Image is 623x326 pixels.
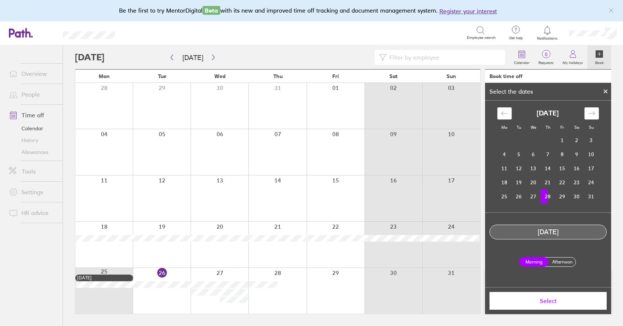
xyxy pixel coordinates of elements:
[99,73,110,79] span: Mon
[3,66,63,81] a: Overview
[510,58,534,65] label: Calendar
[389,73,398,79] span: Sat
[489,101,607,212] div: Calendar
[517,125,521,130] small: Tu
[587,46,611,69] a: Book
[135,29,154,36] div: Search
[332,73,339,79] span: Fri
[584,175,599,189] td: Sunday, August 24, 2025
[555,175,570,189] td: Friday, August 22, 2025
[570,175,584,189] td: Saturday, August 23, 2025
[591,58,608,65] label: Book
[535,25,560,41] a: Notifications
[3,164,63,179] a: Tools
[574,125,579,130] small: Sa
[510,46,534,69] a: Calendar
[545,125,550,130] small: Th
[534,46,558,69] a: 0Requests
[497,189,512,204] td: Monday, August 25, 2025
[534,58,558,65] label: Requests
[439,7,497,16] button: Register your interest
[497,107,512,120] div: Move backward to switch to the previous month.
[584,107,599,120] div: Move forward to switch to the next month.
[3,122,63,134] a: Calendar
[446,73,456,79] span: Sun
[214,73,225,79] span: Wed
[3,108,63,122] a: Time off
[485,88,537,95] div: Select the dates
[3,185,63,199] a: Settings
[3,134,63,146] a: History
[119,6,504,16] div: Be the first to try MentorDigital with its new and improved time off tracking and document manage...
[541,147,555,161] td: Thursday, August 7, 2025
[555,133,570,147] td: Friday, August 1, 2025
[490,228,606,236] div: [DATE]
[558,46,587,69] a: My holidays
[497,175,512,189] td: Monday, August 18, 2025
[555,147,570,161] td: Friday, August 8, 2025
[584,189,599,204] td: Sunday, August 31, 2025
[560,125,564,130] small: Fr
[570,147,584,161] td: Saturday, August 9, 2025
[584,147,599,161] td: Sunday, August 10, 2025
[273,73,283,79] span: Thu
[584,161,599,175] td: Sunday, August 17, 2025
[504,36,528,40] span: Get help
[555,161,570,175] td: Friday, August 15, 2025
[570,189,584,204] td: Saturday, August 30, 2025
[570,161,584,175] td: Saturday, August 16, 2025
[77,275,131,280] div: [DATE]
[534,51,558,57] span: 0
[177,51,209,64] button: [DATE]
[501,125,507,130] small: Mo
[512,175,526,189] td: Tuesday, August 19, 2025
[519,257,549,267] label: Morning
[547,258,577,266] label: Afternoon
[512,189,526,204] td: Tuesday, August 26, 2025
[570,133,584,147] td: Saturday, August 2, 2025
[497,147,512,161] td: Monday, August 4, 2025
[497,161,512,175] td: Monday, August 11, 2025
[3,205,63,220] a: HR advice
[386,50,501,64] input: Filter by employee
[555,189,570,204] td: Friday, August 29, 2025
[535,36,560,41] span: Notifications
[3,146,63,158] a: Allowances
[558,58,587,65] label: My holidays
[537,110,559,117] strong: [DATE]
[526,175,541,189] td: Wednesday, August 20, 2025
[541,161,555,175] td: Thursday, August 14, 2025
[489,292,607,310] button: Select
[158,73,167,79] span: Tue
[541,175,555,189] td: Thursday, August 21, 2025
[3,87,63,102] a: People
[202,6,220,15] span: Beta
[526,147,541,161] td: Wednesday, August 6, 2025
[526,189,541,204] td: Wednesday, August 27, 2025
[489,73,523,79] div: Book time off
[541,189,555,204] td: Selected. Thursday, August 28, 2025
[512,161,526,175] td: Tuesday, August 12, 2025
[467,36,496,40] span: Employee search
[512,147,526,161] td: Tuesday, August 5, 2025
[495,298,601,304] span: Select
[584,133,599,147] td: Sunday, August 3, 2025
[531,125,536,130] small: We
[526,161,541,175] td: Wednesday, August 13, 2025
[589,125,594,130] small: Su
